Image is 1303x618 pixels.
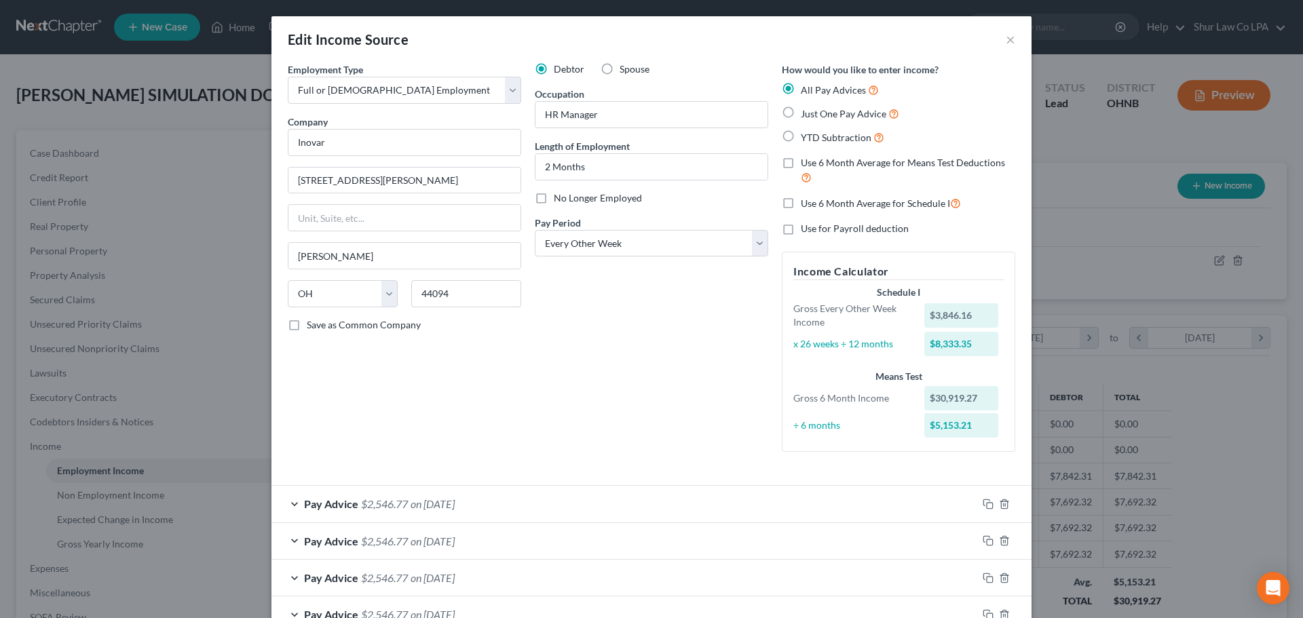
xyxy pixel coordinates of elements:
span: on [DATE] [411,535,455,547]
div: Schedule I [793,286,1004,299]
span: Pay Advice [304,535,358,547]
span: Just One Pay Advice [801,108,886,119]
div: Open Intercom Messenger [1257,572,1289,604]
span: $2,546.77 [361,497,408,510]
div: $30,919.27 [924,386,999,410]
span: Use 6 Month Average for Means Test Deductions [801,157,1005,168]
span: Company [288,116,328,128]
span: on [DATE] [411,571,455,584]
span: $2,546.77 [361,571,408,584]
span: Use for Payroll deduction [801,223,909,234]
input: -- [535,102,768,128]
label: Occupation [535,87,584,101]
label: Length of Employment [535,139,630,153]
div: $5,153.21 [924,413,999,438]
input: Search company by name... [288,129,521,156]
span: YTD Subtraction [801,132,871,143]
div: Means Test [793,370,1004,383]
button: × [1006,31,1015,47]
input: Enter zip... [411,280,521,307]
div: Gross Every Other Week Income [787,302,918,329]
span: Pay Advice [304,497,358,510]
div: ÷ 6 months [787,419,918,432]
h5: Income Calculator [793,263,1004,280]
span: Pay Advice [304,571,358,584]
span: Use 6 Month Average for Schedule I [801,197,950,209]
div: Gross 6 Month Income [787,391,918,405]
span: Employment Type [288,64,363,75]
label: How would you like to enter income? [782,62,939,77]
input: Enter city... [288,243,521,269]
span: Save as Common Company [307,319,421,330]
span: No Longer Employed [554,192,642,204]
div: $8,333.35 [924,332,999,356]
div: x 26 weeks ÷ 12 months [787,337,918,351]
input: Enter address... [288,168,521,193]
span: All Pay Advices [801,84,866,96]
input: ex: 2 years [535,154,768,180]
span: $2,546.77 [361,535,408,547]
div: $3,846.16 [924,303,999,328]
span: on [DATE] [411,497,455,510]
span: Debtor [554,63,584,75]
span: Pay Period [535,217,581,229]
input: Unit, Suite, etc... [288,205,521,231]
span: Spouse [620,63,649,75]
div: Edit Income Source [288,30,409,49]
